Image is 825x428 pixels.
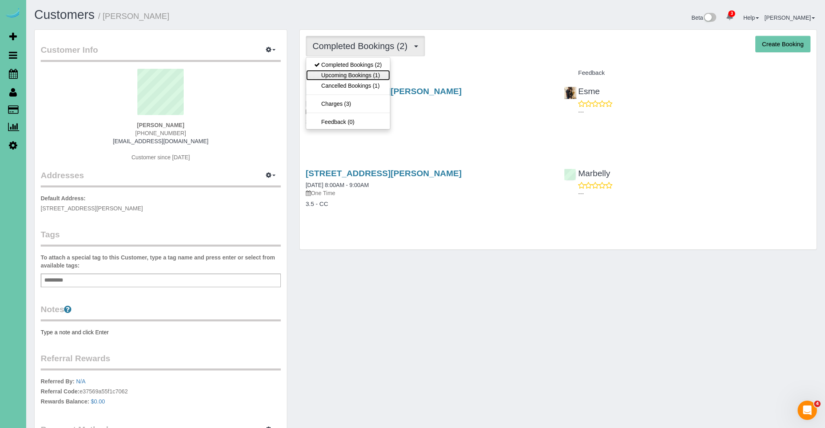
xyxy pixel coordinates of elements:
label: Referral Code: [41,387,79,395]
label: Referred By: [41,377,75,385]
a: Customers [34,8,95,22]
p: One Time [306,189,552,197]
legend: Notes [41,303,281,321]
a: [STREET_ADDRESS][PERSON_NAME] [306,169,462,178]
button: Create Booking [755,36,810,53]
span: Customer since [DATE] [131,154,190,160]
pre: Type a note and click Enter [41,328,281,336]
a: [EMAIL_ADDRESS][DOMAIN_NAME] [113,138,208,144]
legend: Tags [41,228,281,247]
a: $0.00 [91,398,105,405]
a: [DATE] 8:00AM - 9:00AM [306,182,369,188]
a: Help [743,14,759,21]
a: Cancelled Bookings (1) [306,80,390,91]
a: Charges (3) [306,99,390,109]
a: Completed Bookings (2) [306,60,390,70]
span: 4 [814,401,821,407]
label: Default Address: [41,194,86,202]
span: Completed Bookings (2) [313,41,412,51]
legend: Referral Rewards [41,352,281,370]
h4: Service [306,70,552,76]
a: Esme [564,86,600,96]
label: Rewards Balance: [41,397,89,405]
a: N/A [76,378,85,385]
img: New interface [703,13,716,23]
a: Feedback (0) [306,117,390,127]
span: [PHONE_NUMBER] [135,130,186,136]
img: Automaid Logo [5,8,21,19]
small: / [PERSON_NAME] [98,12,170,21]
a: Marbelly [564,169,610,178]
label: To attach a special tag to this Customer, type a tag name and press enter or select from availabl... [41,253,281,270]
iframe: Intercom live chat [798,401,817,420]
p: One Time [306,107,552,115]
h4: 3.5 - CC [306,119,552,126]
p: --- [578,108,810,116]
span: 3 [728,10,735,17]
a: Upcoming Bookings (1) [306,70,390,80]
a: [PERSON_NAME] [765,14,815,21]
button: Completed Bookings (2) [306,36,425,56]
span: [STREET_ADDRESS][PERSON_NAME] [41,205,143,212]
a: Beta [692,14,717,21]
strong: [PERSON_NAME] [137,122,184,128]
p: e37569a55f1c7062 [41,377,281,407]
h4: Feedback [564,70,810,76]
legend: Customer Info [41,44,281,62]
p: --- [578,189,810,198]
img: Esme [564,87,576,99]
a: 3 [722,8,738,26]
h4: 3.5 - CC [306,201,552,208]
